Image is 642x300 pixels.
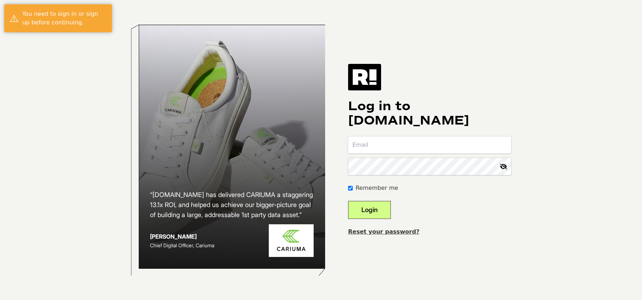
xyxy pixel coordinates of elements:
input: Email [348,136,511,154]
h2: “[DOMAIN_NAME] has delivered CARIUMA a staggering 13.1x ROI, and helped us achieve our bigger-pic... [150,190,314,220]
label: Remember me [356,184,398,192]
a: Reset your password? [348,228,420,235]
div: You need to sign in or sign up before continuing. [22,10,107,27]
button: Login [348,201,391,219]
img: Cariuma [269,224,314,257]
img: Retention.com [348,64,381,90]
span: Chief Digital Officer, Cariuma [150,242,214,248]
h1: Log in to [DOMAIN_NAME] [348,99,511,128]
strong: [PERSON_NAME] [150,233,197,240]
